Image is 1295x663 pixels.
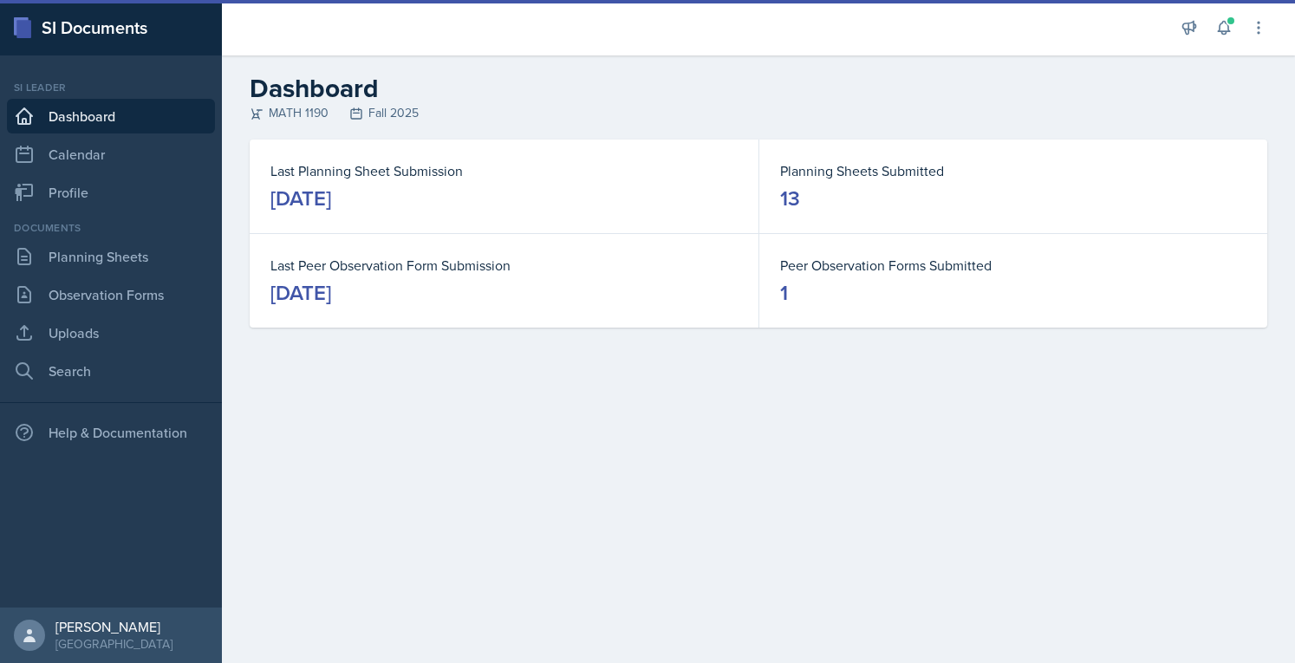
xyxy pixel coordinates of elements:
a: Search [7,354,215,388]
a: Dashboard [7,99,215,133]
h2: Dashboard [250,73,1267,104]
a: Calendar [7,137,215,172]
dt: Planning Sheets Submitted [780,160,1246,181]
dt: Peer Observation Forms Submitted [780,255,1246,276]
a: Observation Forms [7,277,215,312]
div: Documents [7,220,215,236]
div: 13 [780,185,800,212]
dt: Last Peer Observation Form Submission [270,255,738,276]
dt: Last Planning Sheet Submission [270,160,738,181]
div: 1 [780,279,788,307]
a: Planning Sheets [7,239,215,274]
div: [GEOGRAPHIC_DATA] [55,635,172,653]
a: Profile [7,175,215,210]
div: [PERSON_NAME] [55,618,172,635]
div: Help & Documentation [7,415,215,450]
a: Uploads [7,315,215,350]
div: [DATE] [270,185,331,212]
div: MATH 1190 Fall 2025 [250,104,1267,122]
div: [DATE] [270,279,331,307]
div: Si leader [7,80,215,95]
